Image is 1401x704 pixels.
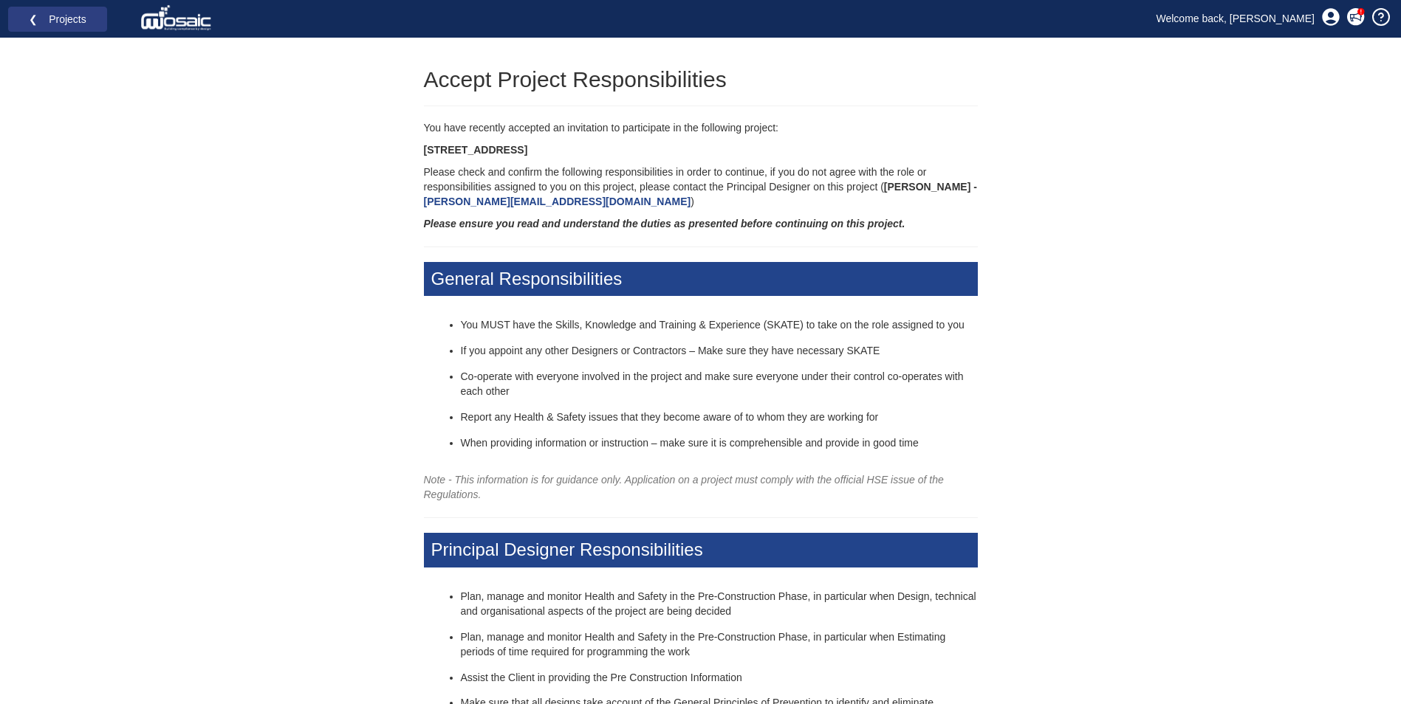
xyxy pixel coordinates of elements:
[424,262,978,296] h3: General Responsibilities
[461,318,978,333] li: You MUST have the Skills, Knowledge and Training & Experience (SKATE) to take on the role assigne...
[461,410,978,425] li: Report any Health & Safety issues that they become aware of to whom they are working for
[18,10,97,29] a: ❮ Projects
[424,121,978,136] p: You have recently accepted an invitation to participate in the following project:
[461,436,978,451] li: When providing information or instruction – make sure it is comprehensible and provide in good time
[461,344,978,359] li: If you appoint any other Designers or Contractors – Make sure they have necessary SKATE
[424,181,977,207] b: [PERSON_NAME] -
[1145,7,1326,30] a: Welcome back, [PERSON_NAME]
[424,67,978,92] h2: Accept Project Responsibilities
[461,671,978,686] li: Assist the Client in providing the Pre Construction Information
[461,630,978,660] li: Plan, manage and monitor Health and Safety in the Pre-Construction Phase, in particular when Esti...
[140,4,215,33] img: logo_white.png
[424,474,944,500] i: Note - This information is for guidance only. Application on a project must comply with the offic...
[461,370,978,399] li: Co-operate with everyone involved in the project and make sure everyone under their control co-op...
[424,218,905,230] i: Please ensure you read and understand the duties as presented before continuing on this project.
[461,590,978,619] li: Plan, manage and monitor Health and Safety in the Pre-Construction Phase, in particular when Desi...
[424,144,528,156] b: [STREET_ADDRESS]
[424,196,691,207] a: [PERSON_NAME][EMAIL_ADDRESS][DOMAIN_NAME]
[424,533,978,567] h3: Principal Designer Responsibilities
[424,165,978,210] p: Please check and confirm the following responsibilities in order to continue, if you do not agree...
